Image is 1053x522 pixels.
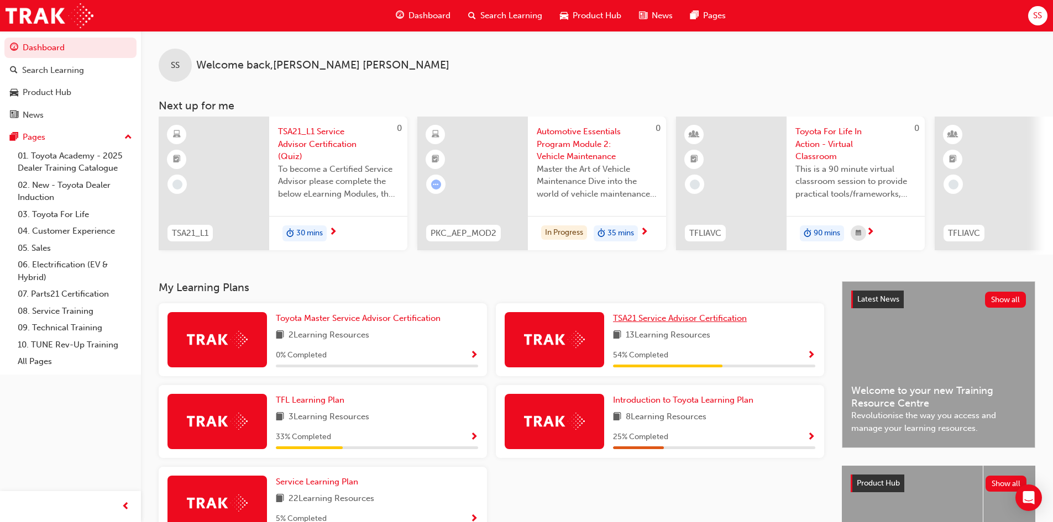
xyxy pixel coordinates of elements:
[22,64,84,77] div: Search Learning
[13,336,137,354] a: 10. TUNE Rev-Up Training
[13,353,137,370] a: All Pages
[613,313,747,323] span: TSA21 Service Advisor Certification
[4,82,137,103] a: Product Hub
[573,9,621,22] span: Product Hub
[560,9,568,23] span: car-icon
[851,409,1026,434] span: Revolutionise the way you access and manage your learning resources.
[13,240,137,257] a: 05. Sales
[13,286,137,303] a: 07. Parts21 Certification
[598,226,605,241] span: duration-icon
[276,394,349,407] a: TFL Learning Plan
[187,413,248,430] img: Trak
[173,152,181,167] span: booktick-icon
[470,349,478,362] button: Show Progress
[296,227,323,240] span: 30 mins
[23,86,71,99] div: Product Hub
[4,127,137,147] button: Pages
[13,256,137,286] a: 06. Electrification (EV & Hybrid)
[689,227,721,240] span: TFLIAVC
[431,180,441,189] span: learningRecordVerb_ATTEMPT-icon
[807,433,815,442] span: Show Progress
[13,177,137,206] a: 02. New - Toyota Dealer Induction
[187,331,248,348] img: Trak
[807,349,815,362] button: Show Progress
[690,152,698,167] span: booktick-icon
[842,281,1035,448] a: Latest NewsShow allWelcome to your new Training Resource CentreRevolutionise the way you access a...
[795,125,916,163] span: Toyota For Life In Action - Virtual Classroom
[607,227,634,240] span: 35 mins
[431,227,496,240] span: PKC_AEP_MOD2
[613,329,621,342] span: book-icon
[948,227,980,240] span: TFLIAVC
[468,9,476,23] span: search-icon
[432,128,439,142] span: learningResourceType_ELEARNING-icon
[6,3,93,28] img: Trak
[537,163,657,201] span: Master the Art of Vehicle Maintenance Dive into the world of vehicle maintenance with this compre...
[10,43,18,53] span: guage-icon
[470,351,478,361] span: Show Progress
[1033,9,1042,22] span: SS
[807,430,815,444] button: Show Progress
[289,410,369,424] span: 3 Learning Resources
[690,180,700,189] span: learningRecordVerb_NONE-icon
[286,226,294,241] span: duration-icon
[949,180,958,189] span: learningRecordVerb_NONE-icon
[656,123,661,133] span: 0
[914,123,919,133] span: 0
[172,227,208,240] span: TSA21_L1
[276,431,331,444] span: 33 % Completed
[122,500,130,514] span: prev-icon
[141,99,1053,112] h3: Next up for me
[613,394,758,407] a: Introduction to Toyota Learning Plan
[276,477,358,487] span: Service Learning Plan
[613,395,753,405] span: Introduction to Toyota Learning Plan
[857,478,900,488] span: Product Hub
[13,223,137,240] a: 04. Customer Experience
[10,88,18,98] span: car-icon
[124,130,132,145] span: up-icon
[480,9,542,22] span: Search Learning
[866,228,874,238] span: next-icon
[814,227,840,240] span: 90 mins
[682,4,735,27] a: pages-iconPages
[187,494,248,512] img: Trak
[857,294,899,304] span: Latest News
[173,128,181,142] span: learningResourceType_ELEARNING-icon
[690,128,698,142] span: learningResourceType_INSTRUCTOR_LED-icon
[524,413,585,430] img: Trak
[289,329,369,342] span: 2 Learning Resources
[986,476,1027,492] button: Show all
[551,4,630,27] a: car-iconProduct Hub
[171,59,180,72] span: SS
[417,117,666,250] a: 0PKC_AEP_MOD2Automotive Essentials Program Module 2: Vehicle MaintenanceMaster the Art of Vehicle...
[690,9,699,23] span: pages-icon
[396,9,404,23] span: guage-icon
[856,226,861,240] span: calendar-icon
[159,117,407,250] a: 0TSA21_L1TSA21_L1 Service Advisor Certification (Quiz)To become a Certified Service Advisor pleas...
[196,59,449,72] span: Welcome back , [PERSON_NAME] [PERSON_NAME]
[432,152,439,167] span: booktick-icon
[4,60,137,81] a: Search Learning
[795,163,916,201] span: This is a 90 minute virtual classroom session to provide practical tools/frameworks, behaviours a...
[278,163,399,201] span: To become a Certified Service Advisor please complete the below eLearning Modules, the Service Ad...
[626,410,706,424] span: 8 Learning Resources
[408,9,450,22] span: Dashboard
[851,384,1026,409] span: Welcome to your new Training Resource Centre
[4,35,137,127] button: DashboardSearch LearningProduct HubNews
[10,133,18,143] span: pages-icon
[4,38,137,58] a: Dashboard
[13,303,137,320] a: 08. Service Training
[1028,6,1047,25] button: SS
[851,291,1026,308] a: Latest NewsShow all
[541,225,587,240] div: In Progress
[276,410,284,424] span: book-icon
[613,312,751,325] a: TSA21 Service Advisor Certification
[387,4,459,27] a: guage-iconDashboard
[985,292,1026,308] button: Show all
[524,331,585,348] img: Trak
[626,329,710,342] span: 13 Learning Resources
[804,226,811,241] span: duration-icon
[329,228,337,238] span: next-icon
